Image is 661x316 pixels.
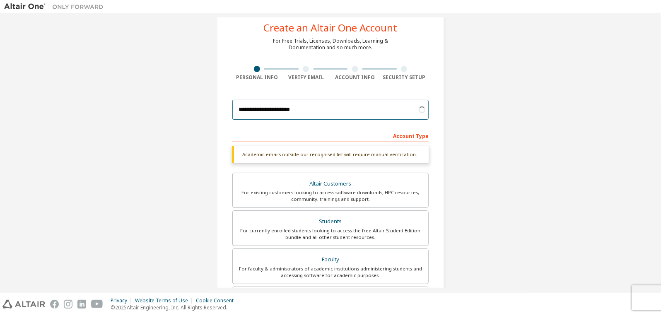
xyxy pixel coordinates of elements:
img: altair_logo.svg [2,300,45,309]
div: Verify Email [282,74,331,81]
div: Cookie Consent [196,297,239,304]
div: For existing customers looking to access software downloads, HPC resources, community, trainings ... [238,189,423,203]
div: Academic emails outside our recognised list will require manual verification. [232,146,429,163]
img: youtube.svg [91,300,103,309]
img: facebook.svg [50,300,59,309]
div: For faculty & administrators of academic institutions administering students and accessing softwa... [238,265,423,279]
div: Create an Altair One Account [264,23,398,33]
img: Altair One [4,2,108,11]
div: For currently enrolled students looking to access the free Altair Student Edition bundle and all ... [238,227,423,241]
div: Faculty [238,254,423,265]
div: Privacy [111,297,135,304]
img: instagram.svg [64,300,72,309]
div: Altair Customers [238,178,423,190]
div: Website Terms of Use [135,297,196,304]
p: © 2025 Altair Engineering, Inc. All Rights Reserved. [111,304,239,311]
div: Account Type [232,129,429,142]
img: linkedin.svg [77,300,86,309]
div: For Free Trials, Licenses, Downloads, Learning & Documentation and so much more. [273,38,388,51]
div: Personal Info [232,74,282,81]
div: Security Setup [380,74,429,81]
div: Students [238,216,423,227]
div: Account Info [330,74,380,81]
